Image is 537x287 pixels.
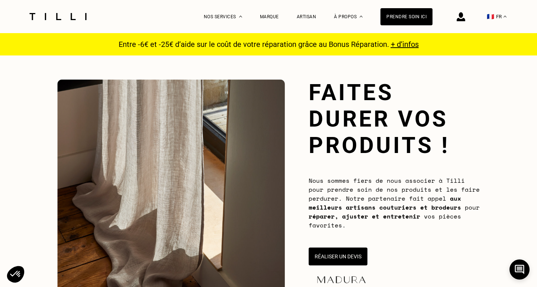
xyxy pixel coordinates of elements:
h1: Faites durer vos produits ! [309,79,480,159]
a: + d’infos [391,40,419,49]
img: menu déroulant [504,16,507,17]
span: Nous sommes fiers de nous associer à Tilli pour prendre soin de nos produits et les faire perdure... [309,176,480,230]
p: Entre -6€ et -25€ d’aide sur le coût de votre réparation grâce au Bonus Réparation. [114,40,423,49]
button: Réaliser un devis [309,248,367,265]
span: 🇫🇷 [487,13,494,20]
b: réparer, ajuster et entretenir [309,212,420,221]
b: aux meilleurs artisans couturiers et brodeurs [309,194,461,212]
img: icône connexion [457,12,465,21]
img: maduraLogo-5877f563076e9857a9763643b83271db.png [315,275,367,285]
img: Menu déroulant [239,16,242,17]
img: Logo du service de couturière Tilli [27,13,89,20]
a: Marque [260,14,279,19]
a: Artisan [297,14,316,19]
a: Prendre soin ici [380,8,433,25]
img: Menu déroulant à propos [360,16,363,17]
